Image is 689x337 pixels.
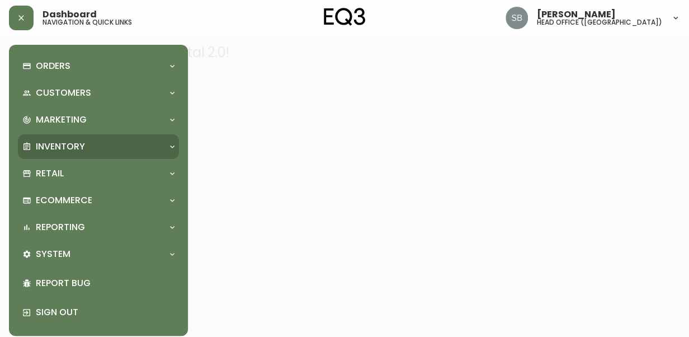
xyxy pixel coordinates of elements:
h5: head office ([GEOGRAPHIC_DATA]) [537,19,662,26]
div: Sign Out [18,298,179,327]
span: [PERSON_NAME] [537,10,616,19]
p: System [36,248,70,260]
div: Retail [18,161,179,186]
img: logo [324,8,365,26]
div: System [18,242,179,266]
p: Orders [36,60,70,72]
img: 85855414dd6b989d32b19e738a67d5b5 [506,7,528,29]
p: Reporting [36,221,85,233]
h5: navigation & quick links [43,19,132,26]
div: Inventory [18,134,179,159]
p: Report Bug [36,277,174,289]
div: Ecommerce [18,188,179,213]
div: Reporting [18,215,179,240]
p: Customers [36,87,91,99]
div: Orders [18,54,179,78]
p: Retail [36,167,64,180]
div: Customers [18,81,179,105]
p: Ecommerce [36,194,92,207]
p: Marketing [36,114,87,126]
div: Marketing [18,107,179,132]
p: Sign Out [36,306,174,319]
span: Dashboard [43,10,97,19]
p: Inventory [36,141,85,153]
div: Report Bug [18,269,179,298]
